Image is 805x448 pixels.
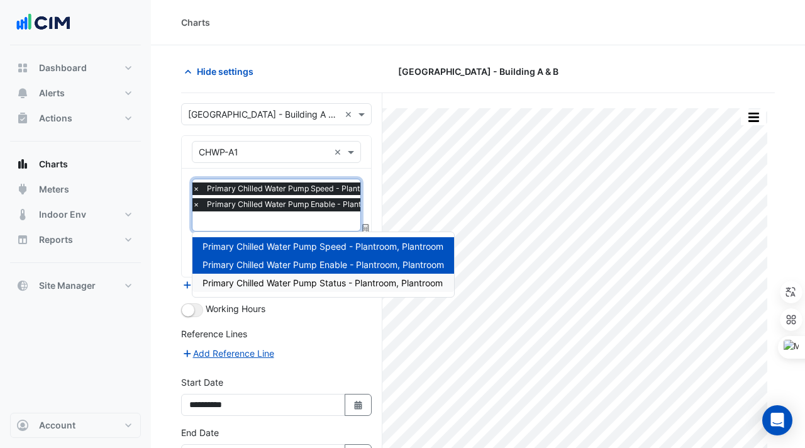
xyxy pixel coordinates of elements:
app-icon: Site Manager [16,279,29,292]
img: Company Logo [15,10,72,35]
app-icon: Alerts [16,87,29,99]
span: Primary Chilled Water Pump Status - Plantroom, Plantroom [203,277,443,288]
button: Account [10,413,141,438]
ng-dropdown-panel: Options list [192,232,455,298]
button: Indoor Env [10,202,141,227]
span: Working Hours [206,303,265,314]
span: Meters [39,183,69,196]
span: Site Manager [39,279,96,292]
app-icon: Reports [16,233,29,246]
fa-icon: Select Date [353,400,364,410]
label: End Date [181,426,219,439]
span: Charts [39,158,68,171]
app-icon: Meters [16,183,29,196]
app-icon: Actions [16,112,29,125]
span: Alerts [39,87,65,99]
span: Dashboard [39,62,87,74]
span: Reports [39,233,73,246]
button: More Options [741,109,766,125]
span: Primary Chilled Water Pump Enable - Plantroom, Plantroom [203,259,444,270]
label: Reference Lines [181,327,247,340]
span: Primary Chilled Water Pump Enable - Plantroom, Plantroom [204,198,424,211]
span: Account [39,419,75,432]
button: Meters [10,177,141,202]
button: Reports [10,227,141,252]
span: Indoor Env [39,208,86,221]
span: Primary Chilled Water Pump Speed - Plantroom, Plantroom [204,182,423,195]
app-icon: Indoor Env [16,208,29,221]
button: Actions [10,106,141,131]
div: Open Intercom Messenger [762,405,792,435]
span: Actions [39,112,72,125]
span: Choose Function [360,223,372,233]
span: Hide settings [197,65,253,78]
div: Charts [181,16,210,29]
button: Site Manager [10,273,141,298]
button: Alerts [10,81,141,106]
button: Dashboard [10,55,141,81]
span: × [191,198,202,211]
span: Clear [334,145,345,159]
label: Start Date [181,376,223,389]
span: Primary Chilled Water Pump Speed - Plantroom, Plantroom [203,241,443,252]
app-icon: Dashboard [16,62,29,74]
button: Add Equipment [181,277,257,292]
button: Charts [10,152,141,177]
button: Hide settings [181,60,262,82]
span: × [191,182,202,195]
span: [GEOGRAPHIC_DATA] - Building A & B [398,65,558,78]
app-icon: Charts [16,158,29,171]
button: Add Reference Line [181,346,275,361]
span: Clear [345,108,355,121]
